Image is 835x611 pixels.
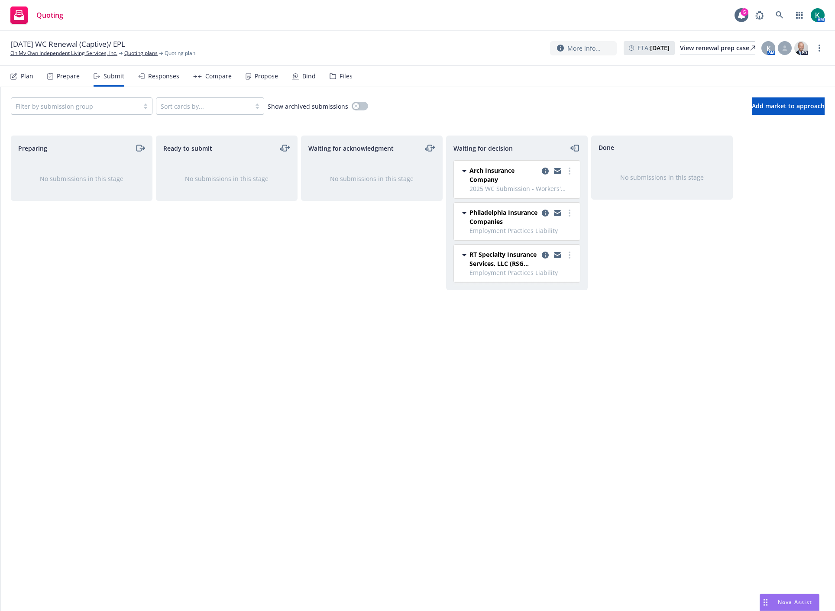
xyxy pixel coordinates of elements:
a: more [564,208,575,218]
div: Files [340,73,353,80]
span: Ready to submit [163,144,212,153]
a: moveLeftRight [425,143,435,153]
span: [DATE] WC Renewal (Captive)/ EPL [10,39,125,49]
a: more [564,166,575,176]
img: photo [811,8,825,22]
button: Add market to approach [752,97,825,115]
div: No submissions in this stage [170,174,283,183]
div: 5 [741,8,748,16]
span: Philadelphia Insurance Companies [469,208,538,226]
span: More info... [567,44,601,53]
span: RT Specialty Insurance Services, LLC (RSG Specialty, LLC) [469,250,538,268]
a: View renewal prep case [680,41,755,55]
a: more [814,43,825,53]
a: copy logging email [552,208,563,218]
span: Waiting for decision [453,144,513,153]
div: No submissions in this stage [25,174,138,183]
div: Plan [21,73,33,80]
span: Arch Insurance Company [469,166,538,184]
div: Drag to move [760,594,771,611]
span: Preparing [18,144,47,153]
span: Nova Assist [778,598,812,606]
a: copy logging email [540,166,550,176]
a: Quoting plans [124,49,158,57]
span: 2025 WC Submission - Workers' Compensation [469,184,575,193]
span: ETA : [638,43,670,52]
a: Search [771,6,788,24]
a: Switch app [791,6,808,24]
a: more [564,250,575,260]
div: View renewal prep case [680,42,755,55]
div: Responses [148,73,179,80]
div: Compare [205,73,232,80]
div: No submissions in this stage [605,173,718,182]
span: K [767,44,770,53]
a: moveLeftRight [280,143,290,153]
span: Employment Practices Liability [469,226,575,235]
div: Prepare [57,73,80,80]
span: Quoting plan [165,49,195,57]
img: photo [794,41,808,55]
a: copy logging email [540,250,550,260]
button: More info... [550,41,617,55]
a: Report a Bug [751,6,768,24]
span: Add market to approach [752,102,825,110]
span: Done [599,143,614,152]
a: copy logging email [552,250,563,260]
a: moveRight [135,143,145,153]
div: Submit [104,73,124,80]
a: copy logging email [540,208,550,218]
strong: [DATE] [650,44,670,52]
button: Nova Assist [760,594,819,611]
div: Bind [302,73,316,80]
div: No submissions in this stage [315,174,428,183]
span: Waiting for acknowledgment [308,144,394,153]
span: Quoting [36,12,63,19]
a: On My Own Independent Living Services, Inc. [10,49,117,57]
a: moveLeft [570,143,580,153]
span: Show archived submissions [268,102,348,111]
a: Quoting [7,3,67,27]
div: Propose [255,73,278,80]
span: Employment Practices Liability [469,268,575,277]
a: copy logging email [552,166,563,176]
